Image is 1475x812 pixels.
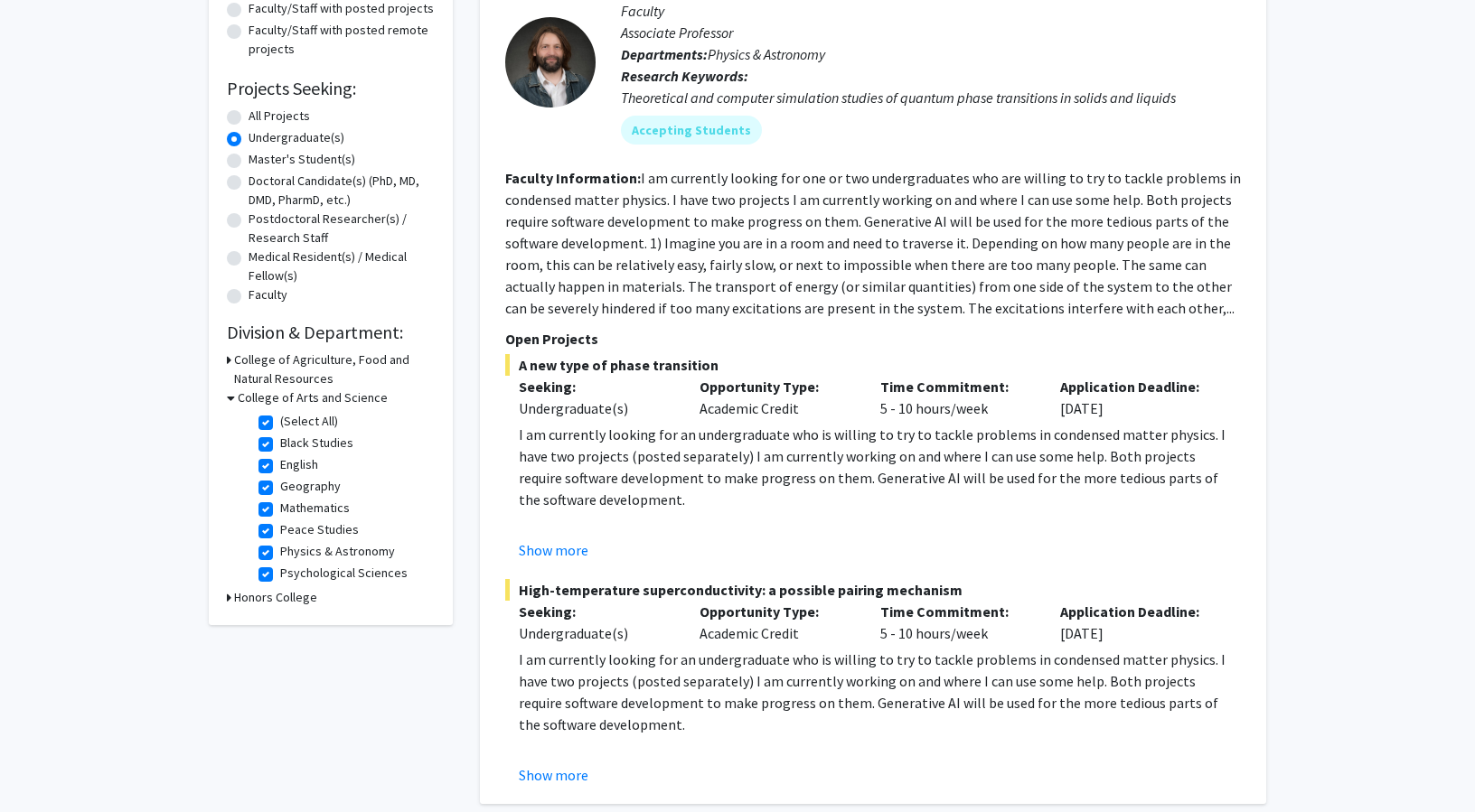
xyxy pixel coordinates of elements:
[280,455,318,474] label: English
[249,21,435,59] label: Faculty/Staff with posted remote projects
[227,78,435,99] h2: Projects Seeking:
[519,539,588,561] button: Show more
[505,354,1241,376] span: A new type of phase transition
[519,764,588,786] button: Show more
[249,172,435,210] label: Doctoral Candidate(s) (PhD, MD, DMD, PharmD, etc.)
[1060,376,1214,397] p: Application Deadline:
[621,22,1241,43] p: Associate Professor
[280,585,365,604] label: School of Music
[505,169,641,187] b: Faculty Information:
[686,601,867,644] div: Academic Credit
[880,376,1034,397] p: Time Commitment:
[519,649,1241,735] p: I am currently looking for an undergraduate who is willing to try to tackle problems in condensed...
[1047,376,1227,419] div: [DATE]
[280,499,350,518] label: Mathematics
[1060,601,1214,622] p: Application Deadline:
[234,350,435,388] h3: College of Agriculture, Food and Natural Resources
[280,434,353,453] label: Black Studies
[249,150,355,169] label: Master's Student(s)
[249,247,435,285] label: Medical Resident(s) / Medical Fellow(s)
[708,45,825,63] span: Physics & Astronomy
[280,477,341,496] label: Geography
[621,45,708,63] b: Departments:
[249,107,310,126] label: All Projects
[519,397,672,419] div: Undergraduate(s)
[280,520,359,539] label: Peace Studies
[505,169,1241,317] fg-read-more: I am currently looking for one or two undergraduates who are willing to try to tackle problems in...
[1047,601,1227,644] div: [DATE]
[238,388,388,407] h3: College of Arts and Science
[700,601,853,622] p: Opportunity Type:
[505,328,1241,350] p: Open Projects
[280,564,408,583] label: Psychological Sciences
[880,601,1034,622] p: Time Commitment:
[621,87,1241,108] div: Theoretical and computer simulation studies of quantum phase transitions in solids and liquids
[621,116,762,145] mat-chip: Accepting Students
[249,210,435,247] label: Postdoctoral Researcher(s) / Research Staff
[249,285,287,304] label: Faculty
[686,376,867,419] div: Academic Credit
[867,601,1048,644] div: 5 - 10 hours/week
[249,128,344,147] label: Undergraduate(s)
[519,601,672,622] p: Seeking:
[505,579,1241,601] span: High-temperature superconductivity: a possible pairing mechanism
[280,412,338,431] label: (Select All)
[280,542,395,561] label: Physics & Astronomy
[234,588,317,607] h3: Honors College
[519,622,672,644] div: Undergraduate(s)
[519,376,672,397] p: Seeking:
[519,424,1241,510] p: I am currently looking for an undergraduate who is willing to try to tackle problems in condensed...
[867,376,1048,419] div: 5 - 10 hours/week
[227,322,435,343] h2: Division & Department:
[14,731,77,798] iframe: Chat
[700,376,853,397] p: Opportunity Type:
[621,67,748,85] b: Research Keywords:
